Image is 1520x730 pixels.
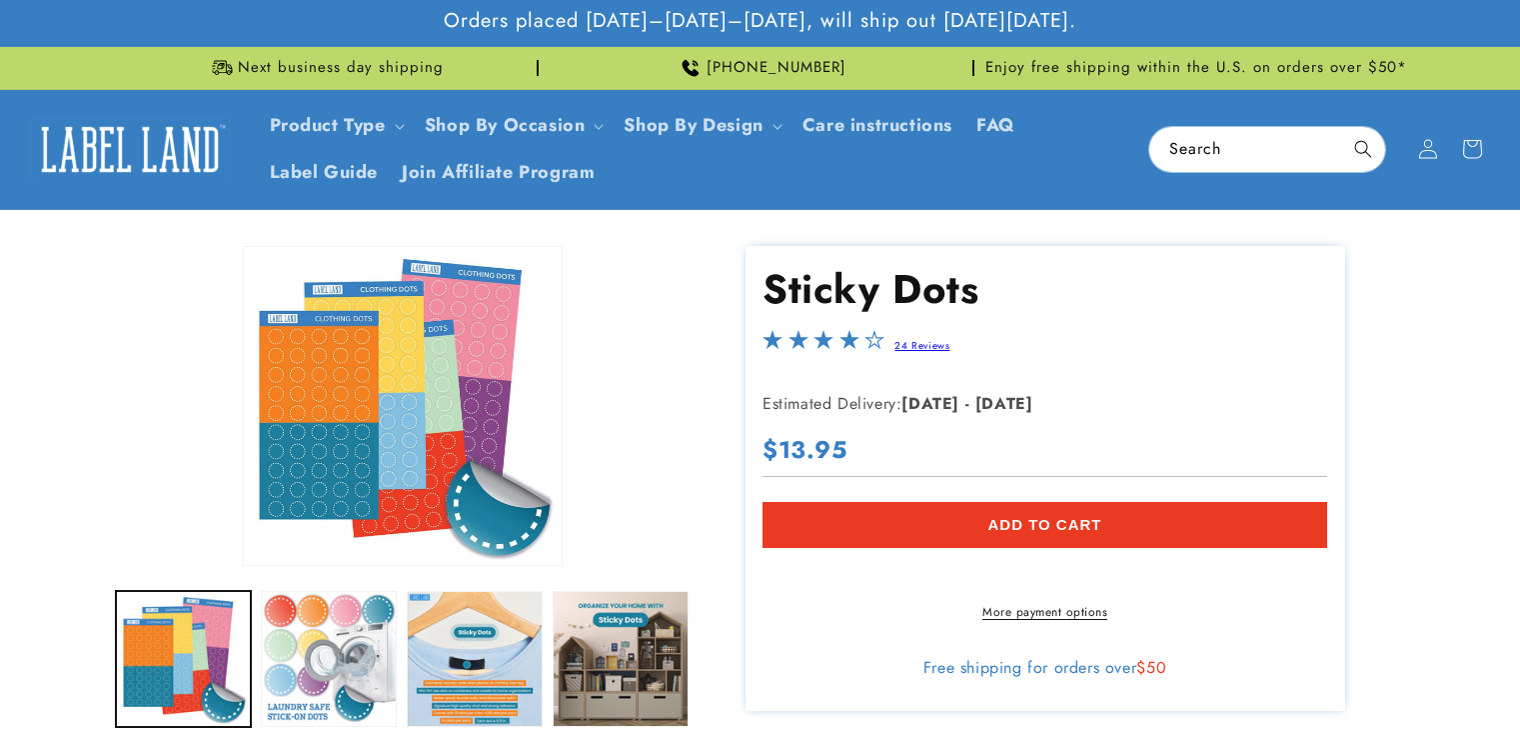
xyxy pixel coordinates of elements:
[762,390,1262,419] p: Estimated Delivery:
[965,392,970,415] strong: -
[116,591,252,727] button: Load image 1 in gallery view
[444,8,1076,34] span: Orders placed [DATE]–[DATE]–[DATE], will ship out [DATE][DATE].
[270,112,386,138] a: Product Type
[976,114,1015,137] span: FAQ
[238,58,444,78] span: Next business day shipping
[258,102,413,149] summary: Product Type
[270,161,379,184] span: Label Guide
[987,516,1101,534] span: Add to cart
[762,502,1327,548] button: Add to cart
[553,591,689,727] button: Load image 4 in gallery view
[23,111,238,188] a: Label Land
[975,392,1033,415] strong: [DATE]
[1100,636,1500,710] iframe: Gorgias Floating Chat
[390,149,607,196] a: Join Affiliate Program
[261,591,397,727] button: Load image 2 in gallery view
[762,434,847,465] span: $13.95
[901,392,959,415] strong: [DATE]
[964,102,1027,149] a: FAQ
[258,149,391,196] a: Label Guide
[762,658,1327,678] div: Free shipping for orders over
[612,102,789,149] summary: Shop By Design
[762,263,1327,315] h1: Sticky Dots
[407,591,543,727] button: Load image 3 in gallery view
[894,338,949,353] a: 24 Reviews
[790,102,964,149] a: Care instructions
[762,335,884,358] span: 4.0-star overall rating
[30,118,230,180] img: Label Land
[111,47,539,89] div: Announcement
[707,58,846,78] span: [PHONE_NUMBER]
[762,603,1327,621] a: More payment options
[985,58,1407,78] span: Enjoy free shipping within the U.S. on orders over $50*
[624,112,762,138] a: Shop By Design
[547,47,974,89] div: Announcement
[402,161,595,184] span: Join Affiliate Program
[425,114,586,137] span: Shop By Occasion
[982,47,1410,89] div: Announcement
[413,102,613,149] summary: Shop By Occasion
[802,114,952,137] span: Care instructions
[1341,127,1385,171] button: Search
